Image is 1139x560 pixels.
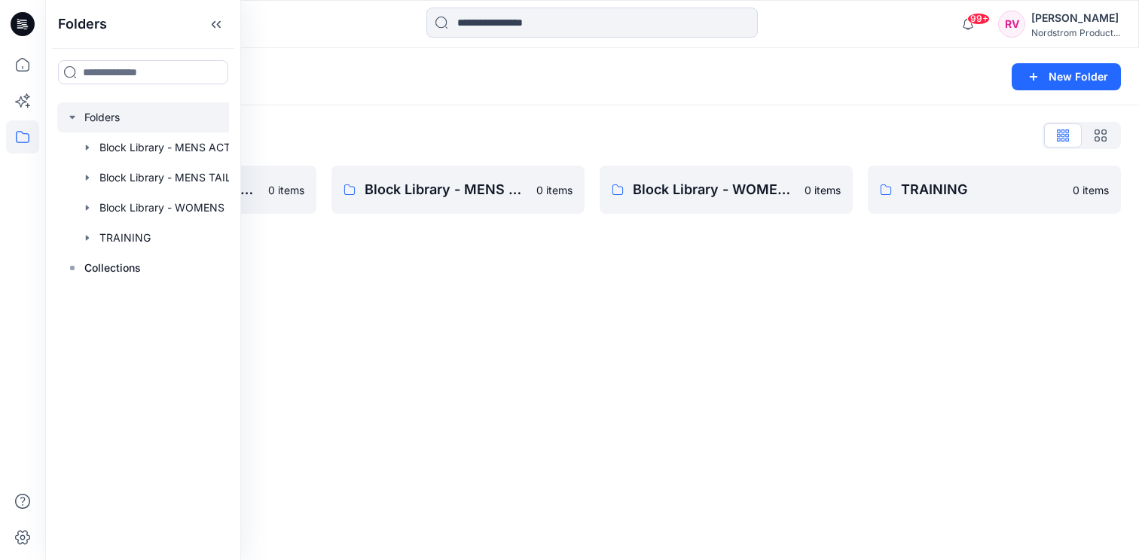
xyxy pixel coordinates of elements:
p: 0 items [268,182,304,198]
span: 99+ [967,13,990,25]
p: 0 items [1073,182,1109,198]
div: RV [998,11,1025,38]
a: Block Library - MENS TAILORED0 items [331,166,585,214]
div: Nordstrom Product... [1031,27,1120,38]
p: 0 items [536,182,573,198]
p: 0 items [805,182,841,198]
p: Collections [84,259,141,277]
div: [PERSON_NAME] [1031,9,1120,27]
button: New Folder [1012,63,1121,90]
a: TRAINING0 items [868,166,1121,214]
p: Block Library - WOMENS [633,179,795,200]
p: TRAINING [901,179,1064,200]
p: Block Library - MENS TAILORED [365,179,527,200]
a: Block Library - WOMENS0 items [600,166,853,214]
